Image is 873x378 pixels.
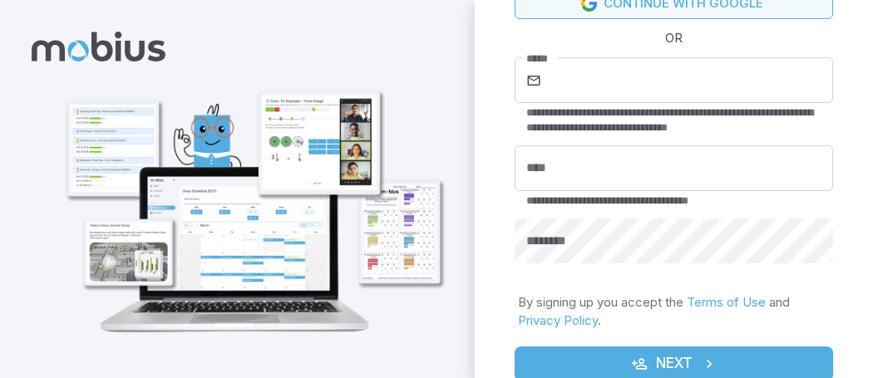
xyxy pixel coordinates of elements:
span: OR [661,29,687,47]
a: Terms of Use [687,294,766,310]
img: parent_1-illustration [47,47,454,345]
a: Privacy Policy [518,312,598,328]
p: By signing up you accept the and . [518,293,830,330]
